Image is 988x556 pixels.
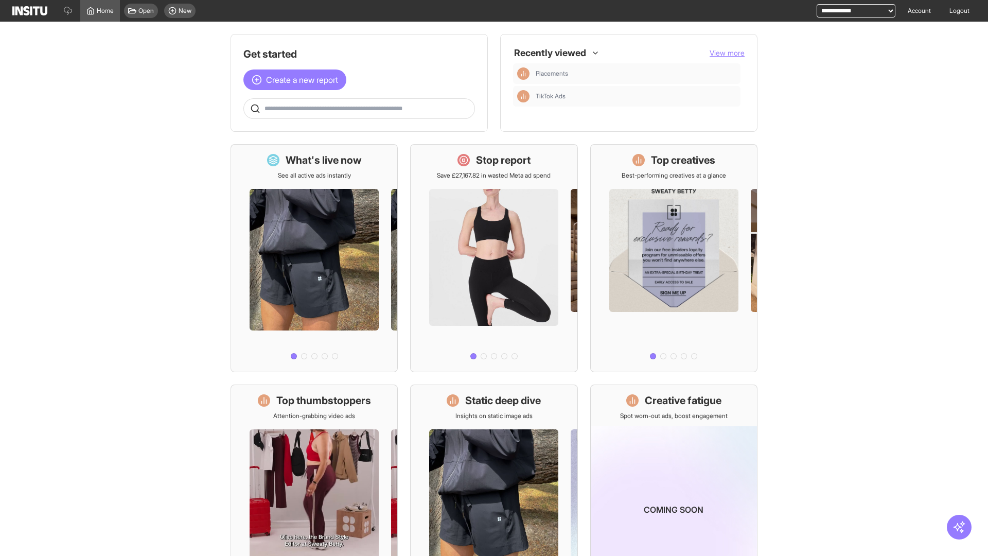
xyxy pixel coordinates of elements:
h1: Get started [243,47,475,61]
div: Insights [517,90,530,102]
h1: Stop report [476,153,531,167]
h1: What's live now [286,153,362,167]
p: See all active ads instantly [278,171,351,180]
img: Logo [12,6,47,15]
span: Home [97,7,114,15]
h1: Static deep dive [465,393,541,408]
a: Top creativesBest-performing creatives at a glance [590,144,757,372]
a: What's live nowSee all active ads instantly [231,144,398,372]
p: Insights on static image ads [455,412,533,420]
button: Create a new report [243,69,346,90]
span: New [179,7,191,15]
span: Open [138,7,154,15]
p: Attention-grabbing video ads [273,412,355,420]
span: Create a new report [266,74,338,86]
h1: Top thumbstoppers [276,393,371,408]
span: TikTok Ads [536,92,736,100]
span: TikTok Ads [536,92,566,100]
span: View more [710,48,745,57]
a: Stop reportSave £27,167.82 in wasted Meta ad spend [410,144,577,372]
h1: Top creatives [651,153,715,167]
p: Best-performing creatives at a glance [622,171,726,180]
button: View more [710,48,745,58]
span: Placements [536,69,736,78]
p: Save £27,167.82 in wasted Meta ad spend [437,171,551,180]
div: Insights [517,67,530,80]
span: Placements [536,69,568,78]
